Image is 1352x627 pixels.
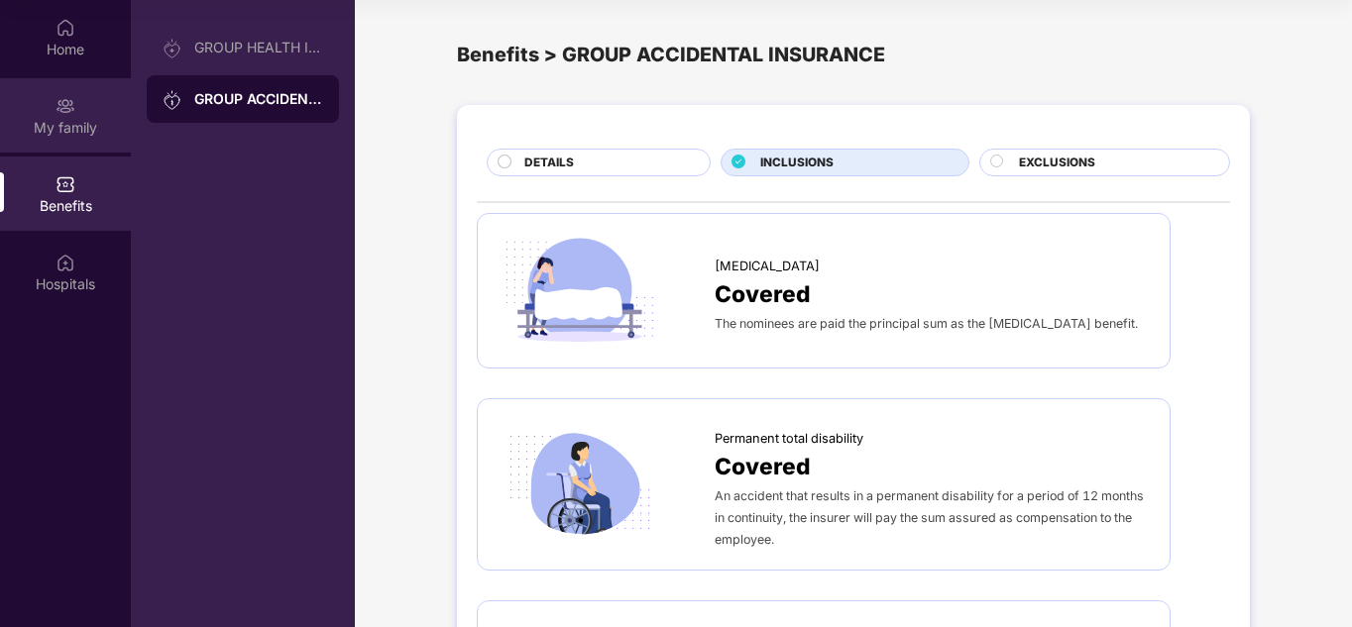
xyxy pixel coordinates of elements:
span: INCLUSIONS [760,154,834,172]
span: The nominees are paid the principal sum as the [MEDICAL_DATA] benefit. [715,316,1138,331]
div: GROUP ACCIDENTAL INSURANCE [194,89,323,109]
span: An accident that results in a permanent disability for a period of 12 months in continuity, the i... [715,488,1144,547]
span: Permanent total disability [715,429,863,449]
img: svg+xml;base64,PHN2ZyBpZD0iSG9tZSIgeG1sbnM9Imh0dHA6Ly93d3cudzMub3JnLzIwMDAvc3ZnIiB3aWR0aD0iMjAiIG... [56,18,75,38]
span: Covered [715,449,811,484]
img: svg+xml;base64,PHN2ZyBpZD0iSG9zcGl0YWxzIiB4bWxucz0iaHR0cDovL3d3dy53My5vcmcvMjAwMC9zdmciIHdpZHRoPS... [56,253,75,272]
span: Covered [715,276,811,312]
span: DETAILS [524,154,574,172]
img: svg+xml;base64,PHN2ZyBpZD0iQmVuZWZpdHMiIHhtbG5zPSJodHRwOi8vd3d3LnczLm9yZy8yMDAwL3N2ZyIgd2lkdGg9Ij... [56,174,75,194]
div: GROUP HEALTH INSURANCE [194,40,323,55]
span: [MEDICAL_DATA] [715,257,820,276]
div: Benefits > GROUP ACCIDENTAL INSURANCE [457,40,1250,70]
img: icon [498,234,662,348]
img: svg+xml;base64,PHN2ZyB3aWR0aD0iMjAiIGhlaWdodD0iMjAiIHZpZXdCb3g9IjAgMCAyMCAyMCIgZmlsbD0ibm9uZSIgeG... [163,39,182,58]
img: svg+xml;base64,PHN2ZyB3aWR0aD0iMjAiIGhlaWdodD0iMjAiIHZpZXdCb3g9IjAgMCAyMCAyMCIgZmlsbD0ibm9uZSIgeG... [163,90,182,110]
img: svg+xml;base64,PHN2ZyB3aWR0aD0iMjAiIGhlaWdodD0iMjAiIHZpZXdCb3g9IjAgMCAyMCAyMCIgZmlsbD0ibm9uZSIgeG... [56,96,75,116]
span: EXCLUSIONS [1019,154,1095,172]
img: icon [498,427,662,541]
